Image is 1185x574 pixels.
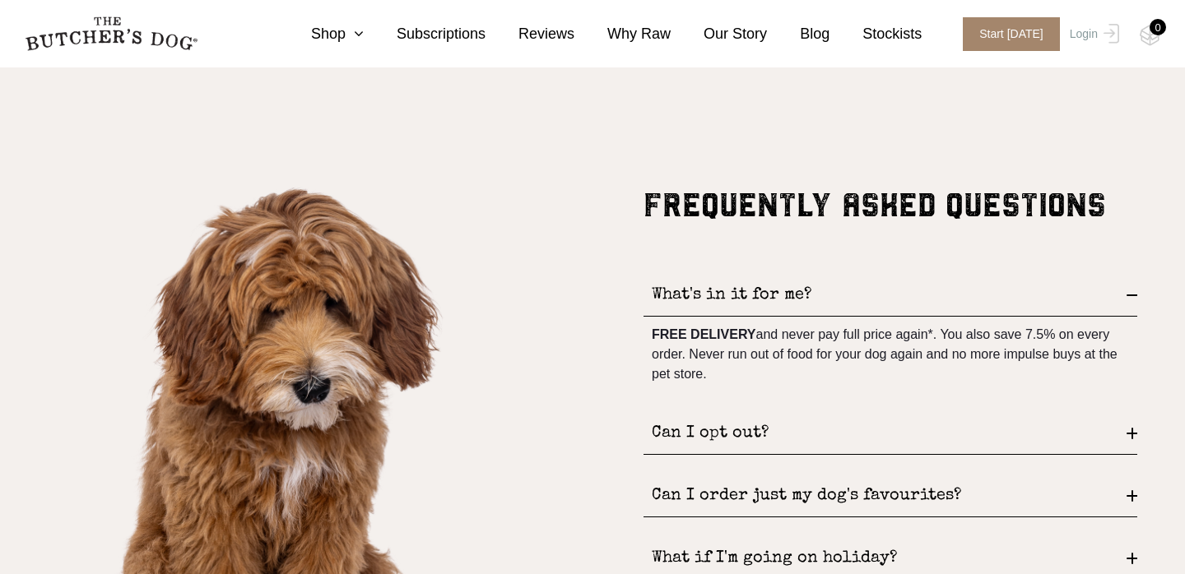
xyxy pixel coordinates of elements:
[644,275,1137,317] div: What's in it for me?
[767,23,829,45] a: Blog
[644,475,1137,517] div: Can I order just my dog's favourites?
[671,23,767,45] a: Our Story
[1150,19,1166,35] div: 0
[644,413,1137,455] div: Can I opt out?
[574,23,671,45] a: Why Raw
[829,23,922,45] a: Stockists
[946,17,1066,51] a: Start [DATE]
[1140,25,1160,46] img: TBD_Cart-Empty.png
[644,186,1137,225] h3: FREQUENTLY ASKED QUESTIONS
[1066,17,1119,51] a: Login
[652,327,756,341] strong: FREE DELIVERY
[364,23,486,45] a: Subscriptions
[278,23,364,45] a: Shop
[963,17,1060,51] span: Start [DATE]
[644,317,1137,392] div: and never pay full price again*. You also save 7.5% on every order. Never run out of food for you...
[486,23,574,45] a: Reviews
